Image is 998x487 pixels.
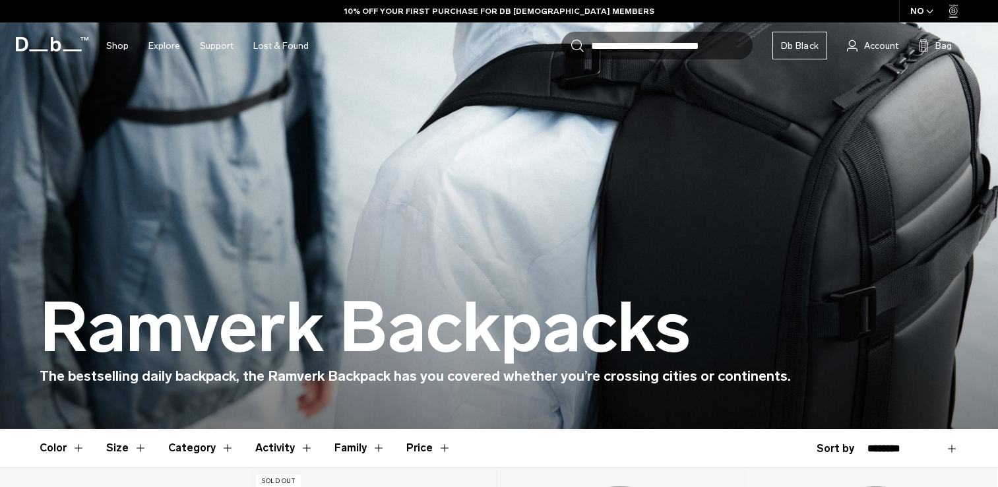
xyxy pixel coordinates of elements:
[106,429,147,467] button: Toggle Filter
[40,290,691,366] h1: Ramverk Backpacks
[344,5,654,17] a: 10% OFF YOUR FIRST PURCHASE FOR DB [DEMOGRAPHIC_DATA] MEMBERS
[96,22,319,69] nav: Main Navigation
[935,39,952,53] span: Bag
[40,368,791,384] span: The bestselling daily backpack, the Ramverk Backpack has you covered whether you’re crossing citi...
[253,22,309,69] a: Lost & Found
[148,22,180,69] a: Explore
[864,39,898,53] span: Account
[334,429,385,467] button: Toggle Filter
[772,32,827,59] a: Db Black
[918,38,952,53] button: Bag
[168,429,234,467] button: Toggle Filter
[40,429,85,467] button: Toggle Filter
[255,429,313,467] button: Toggle Filter
[106,22,129,69] a: Shop
[847,38,898,53] a: Account
[406,429,451,467] button: Toggle Price
[200,22,234,69] a: Support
